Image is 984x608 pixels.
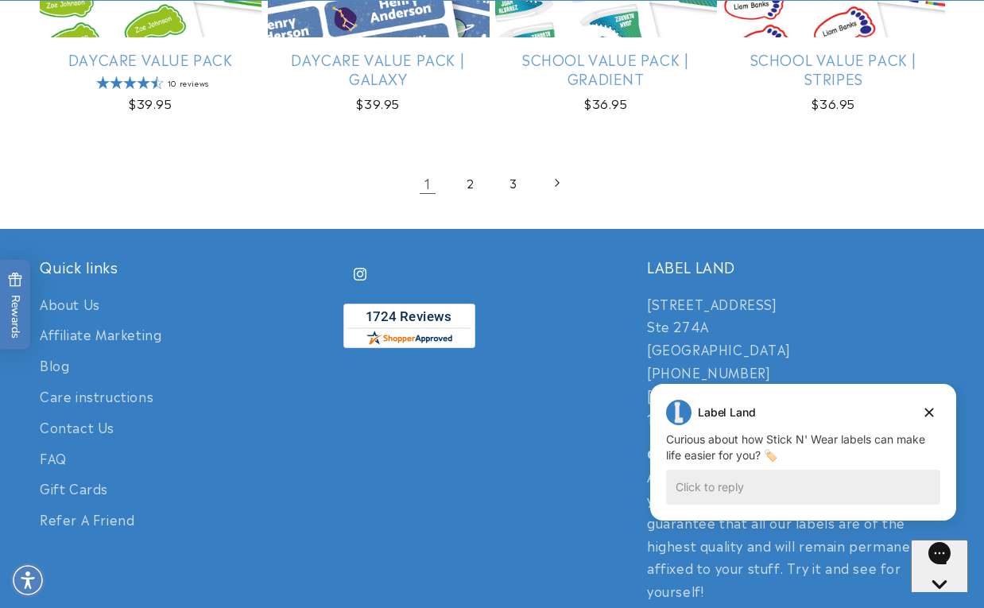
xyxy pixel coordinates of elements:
h2: LABEL LAND [647,258,944,276]
a: Page 2 [453,165,488,200]
iframe: Sign Up via Text for Offers [13,481,201,529]
span: Rewards [8,272,23,338]
div: Accessibility Menu [10,563,45,598]
a: Daycare Value Pack | Galaxy [268,50,490,87]
a: Blog [40,350,69,381]
a: Gift Cards [40,473,108,504]
iframe: Gorgias live chat messenger [911,540,968,592]
a: shopperapproved.com [343,304,475,354]
h2: Quick links [40,258,337,276]
a: School Value Pack | Stripes [723,50,945,87]
a: Contact Us [40,412,114,443]
nav: Pagination [40,165,944,200]
a: Page 1 [410,165,445,200]
a: About Us [40,292,100,319]
a: Daycare Value Pack [40,50,261,68]
a: Page 3 [496,165,531,200]
a: Care instructions [40,381,153,412]
a: FAQ [40,443,67,474]
a: Next page [539,165,574,200]
iframe: Gorgias live chat campaigns [638,381,968,544]
a: School Value Pack | Gradient [495,50,717,87]
p: [STREET_ADDRESS] Ste 274A [GEOGRAPHIC_DATA] [PHONE_NUMBER] [DATE] - [DATE] 10:00 am - 5:00 pm [647,292,944,430]
a: Affiliate Marketing [40,319,161,350]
